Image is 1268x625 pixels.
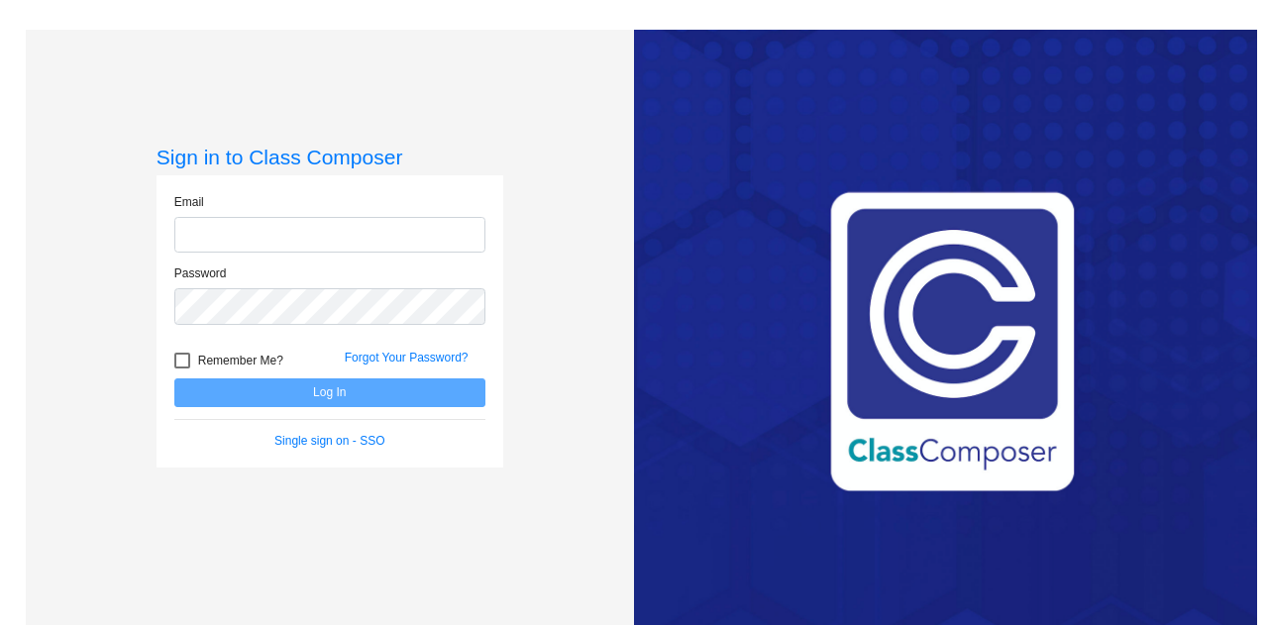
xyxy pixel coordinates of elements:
a: Forgot Your Password? [345,351,469,365]
span: Remember Me? [198,349,283,372]
label: Password [174,264,227,282]
button: Log In [174,378,485,407]
h3: Sign in to Class Composer [157,145,503,169]
a: Single sign on - SSO [274,434,384,448]
label: Email [174,193,204,211]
